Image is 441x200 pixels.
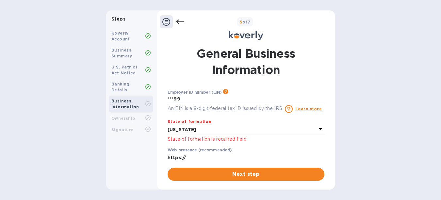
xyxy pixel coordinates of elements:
[111,65,138,75] b: U.S. Patriot Act Notice
[168,90,227,94] div: Employer ID number (EIN)
[111,116,135,121] b: Ownership
[168,148,232,152] label: Web presence (recommended)
[111,127,134,132] b: Signature
[240,20,242,24] span: 5
[168,105,283,112] p: An EIN is a 9-digit federal tax ID issued by the IRS.
[168,119,211,124] b: State of formation
[111,82,130,92] b: Banking Details
[295,106,322,111] a: Learn more
[111,31,130,41] b: Koverly Account
[168,136,324,143] p: State of formation is required field
[173,170,319,178] span: Next step
[168,45,324,78] h1: General Business Information
[111,16,125,22] b: Steps
[111,48,132,58] b: Business Summary
[240,20,251,24] b: of 7
[168,168,324,181] button: Next step
[111,99,139,109] b: Business Information
[168,94,324,104] input: Enter employer ID number (EIN)
[168,127,196,132] b: [US_STATE]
